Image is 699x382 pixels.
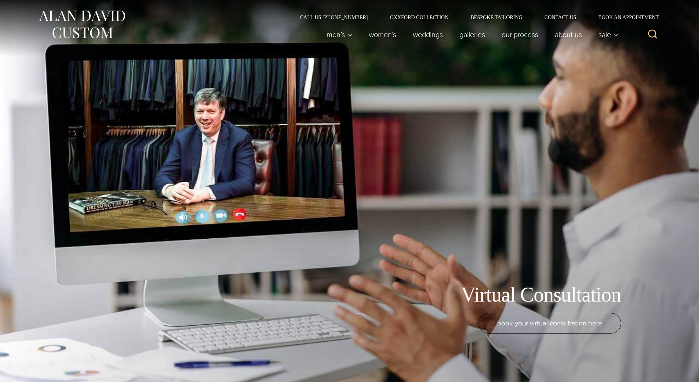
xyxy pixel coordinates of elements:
[497,318,602,328] span: book your virtual consultation here
[38,8,126,41] img: Alan David Custom
[493,27,546,42] a: Our Process
[318,27,622,42] nav: Primary Navigation
[587,15,661,20] a: Book an Appointment
[459,15,533,20] a: Bespoke Tailoring
[546,27,590,42] a: About Us
[598,31,618,38] span: Sale
[461,282,621,307] h1: Virtual Consultation
[451,27,493,42] a: Galleries
[478,313,621,334] a: book your virtual consultation here
[289,15,379,20] a: Call Us [PHONE_NUMBER]
[289,15,662,20] nav: Secondary Navigation
[644,26,662,43] button: View Search Form
[534,15,587,20] a: Contact Us
[379,15,459,20] a: Oxxford Collection
[360,27,404,42] a: Women’s
[404,27,451,42] a: weddings
[327,31,352,38] span: Men’s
